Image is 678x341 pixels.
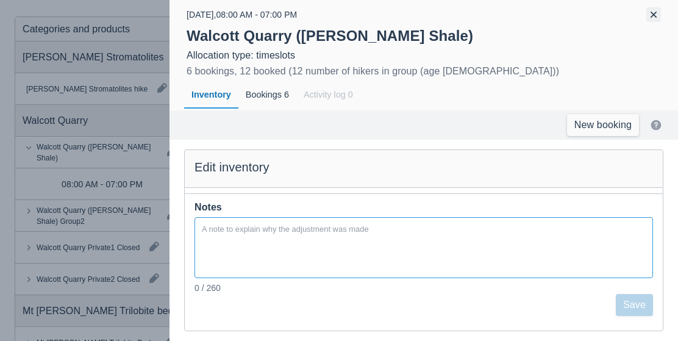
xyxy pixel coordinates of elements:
[184,81,238,109] div: Inventory
[194,199,653,216] div: Notes
[194,282,653,294] div: 0 / 260
[187,7,297,22] div: [DATE] , 08:00 AM - 07:00 PM
[238,81,296,109] div: Bookings 6
[187,49,661,62] div: Allocation type: timeslots
[187,64,559,79] div: 6 bookings, 12 booked (12 number of hikers in group (age [DEMOGRAPHIC_DATA]))
[567,114,639,136] a: New booking
[194,160,653,175] div: Edit inventory
[187,27,473,44] strong: Walcott Quarry ([PERSON_NAME] Shale)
